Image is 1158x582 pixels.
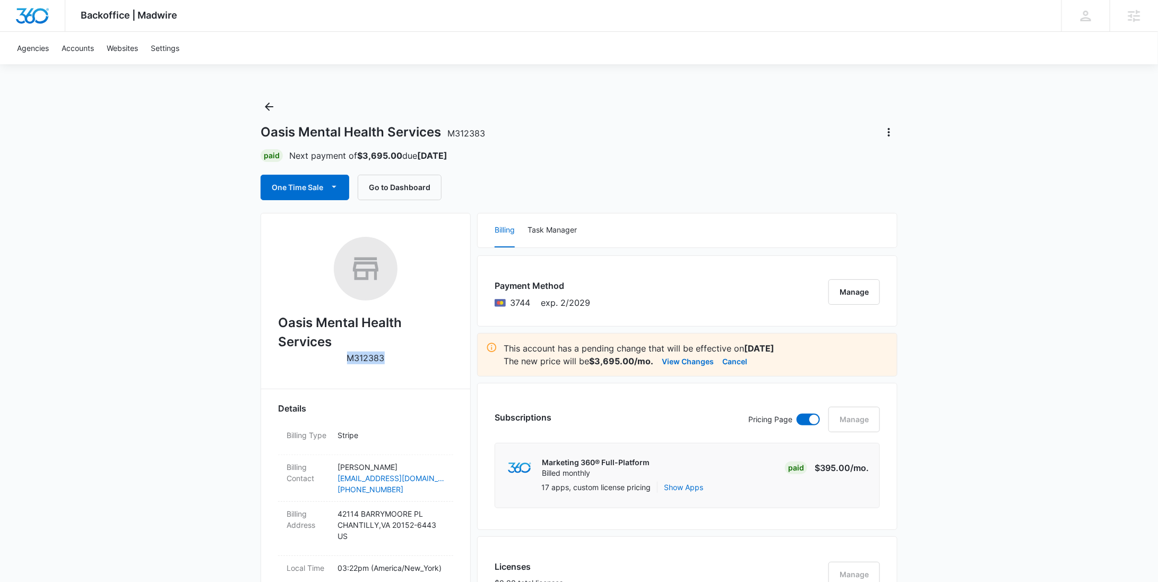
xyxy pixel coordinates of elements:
[542,457,650,468] p: Marketing 360® Full-Platform
[447,128,485,139] span: M312383
[828,279,880,305] button: Manage
[495,560,563,573] h3: Licenses
[287,430,329,441] dt: Billing Type
[541,482,651,493] p: 17 apps, custom license pricing
[880,124,897,141] button: Actions
[510,296,530,309] span: Mastercard ending with
[815,461,869,474] p: $395.00
[81,10,178,21] span: Backoffice | Madwire
[850,463,869,473] span: /mo.
[100,32,144,64] a: Websites
[508,463,531,474] img: marketing360Logo
[261,175,349,200] button: One Time Sale
[495,213,515,247] button: Billing
[289,149,447,162] p: Next payment of due
[261,149,283,162] div: Paid
[504,342,888,355] p: This account has a pending change that will be effective on
[338,484,445,495] a: [PHONE_NUMBER]
[542,468,650,478] p: Billed monthly
[744,343,774,354] strong: [DATE]
[495,411,551,424] h3: Subscriptions
[287,562,329,574] dt: Local Time
[338,430,445,441] p: Stripe
[261,98,278,115] button: Back
[338,473,445,484] a: [EMAIL_ADDRESS][DOMAIN_NAME]
[338,508,445,542] p: 42114 BARRYMOORE PL CHANTILLY , VA 20152-6443 US
[664,482,703,493] button: Show Apps
[287,461,329,484] dt: Billing Contact
[495,279,590,292] h3: Payment Method
[144,32,186,64] a: Settings
[338,461,445,473] p: [PERSON_NAME]
[504,355,653,367] p: The new price will be
[338,562,445,574] p: 03:22pm ( America/New_York )
[261,124,485,140] h1: Oasis Mental Health Services
[357,150,402,161] strong: $3,695.00
[278,502,453,556] div: Billing Address42114 BARRYMOORE PLCHANTILLY,VA 20152-6443US
[358,175,442,200] button: Go to Dashboard
[589,356,653,366] strong: $3,695.00/mo.
[55,32,100,64] a: Accounts
[11,32,55,64] a: Agencies
[278,455,453,502] div: Billing Contact[PERSON_NAME][EMAIL_ADDRESS][DOMAIN_NAME][PHONE_NUMBER]
[722,355,747,367] button: Cancel
[347,352,385,364] p: M312383
[278,402,306,415] span: Details
[662,355,714,367] button: View Changes
[417,150,447,161] strong: [DATE]
[528,213,577,247] button: Task Manager
[748,414,792,425] p: Pricing Page
[541,296,590,309] span: exp. 2/2029
[785,461,807,474] div: Paid
[278,313,453,352] h2: Oasis Mental Health Services
[278,423,453,455] div: Billing TypeStripe
[287,508,329,530] dt: Billing Address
